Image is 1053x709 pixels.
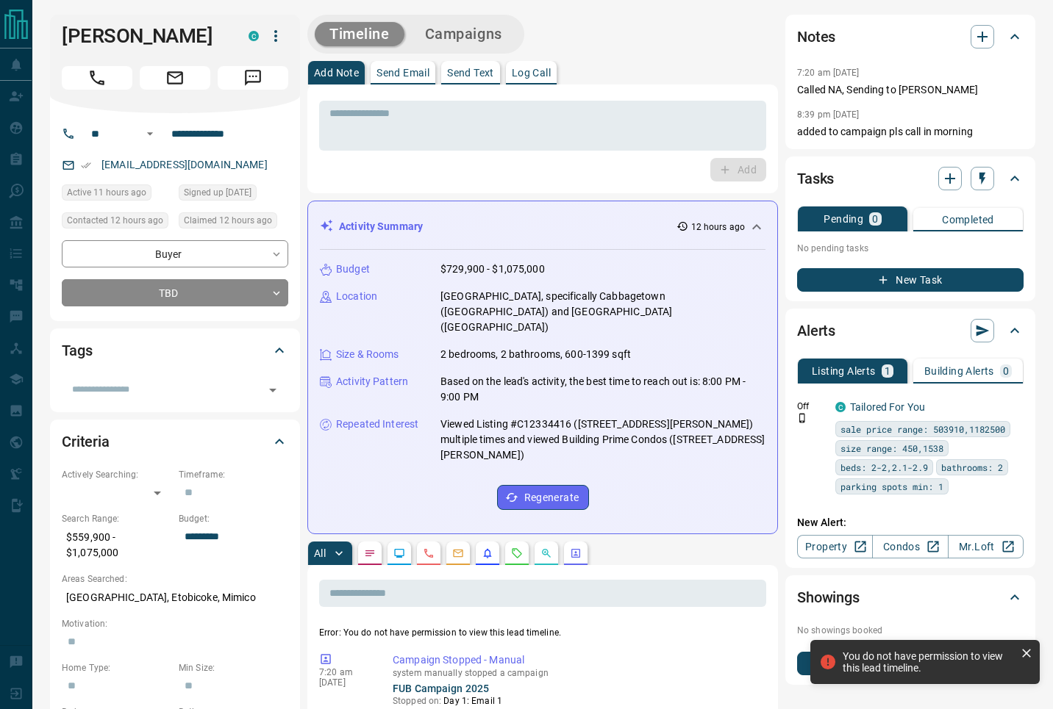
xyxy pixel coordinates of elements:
div: TBD [62,279,288,306]
div: You do not have permission to view this lead timeline. [843,650,1015,674]
p: Completed [942,215,994,225]
span: size range: 450,1538 [840,441,943,456]
button: Campaigns [410,22,517,46]
div: Showings [797,580,1024,615]
span: sale price range: 503910,1182500 [840,422,1005,436]
svg: Requests [511,547,523,559]
p: $729,900 - $1,075,000 [440,262,545,277]
p: Pending [824,214,863,224]
div: Tue Oct 14 2025 [62,184,171,205]
svg: Agent Actions [570,547,582,559]
p: Min Size: [179,661,288,674]
button: Timeline [315,22,404,46]
p: Search Range: [62,512,171,525]
div: Tags [62,333,288,368]
div: Buyer [62,240,288,267]
a: FUB Campaign 2025 [393,683,489,694]
p: Areas Searched: [62,572,288,586]
button: Regenerate [497,485,589,510]
p: Listing Alerts [812,366,876,376]
a: [EMAIL_ADDRESS][DOMAIN_NAME] [101,159,268,170]
div: Tue Oct 14 2025 [62,212,171,233]
p: $559,900 - $1,075,000 [62,525,171,565]
p: Activity Summary [339,219,423,234]
p: Activity Pattern [336,374,408,389]
p: All [314,548,326,558]
div: Tue Oct 14 2025 [179,212,288,233]
svg: Push Notification Only [797,413,807,423]
div: Activity Summary12 hours ago [320,213,765,240]
p: [DATE] [319,677,371,688]
p: 0 [1003,366,1009,376]
h2: Criteria [62,430,110,453]
svg: Lead Browsing Activity [393,547,405,559]
p: Actively Searching: [62,468,171,481]
p: Off [797,400,827,413]
p: Campaign Stopped - Manual [393,652,760,668]
button: New Task [797,268,1024,292]
p: New Alert: [797,515,1024,530]
p: added to campaign pls call in morning [797,124,1024,140]
p: [GEOGRAPHIC_DATA], specifically Cabbagetown ([GEOGRAPHIC_DATA]) and [GEOGRAPHIC_DATA] ([GEOGRAPHI... [440,289,765,335]
h1: [PERSON_NAME] [62,24,226,48]
p: system manually stopped a campaign [393,668,760,678]
span: parking spots min: 1 [840,479,943,494]
p: Based on the lead's activity, the best time to reach out is: 8:00 PM - 9:00 PM [440,374,765,405]
p: 1 [885,366,890,376]
svg: Notes [364,547,376,559]
p: Send Email [376,68,429,78]
span: Message [218,66,288,90]
p: Size & Rooms [336,347,399,362]
svg: Emails [452,547,464,559]
div: Notes [797,19,1024,54]
button: New Showing [797,652,1024,675]
div: Thu Jun 07 2018 [179,184,288,205]
h2: Tasks [797,167,834,190]
p: Motivation: [62,617,288,630]
p: Building Alerts [924,366,994,376]
h2: Showings [797,586,860,609]
span: bathrooms: 2 [941,460,1003,475]
div: Alerts [797,313,1024,348]
span: Call [62,66,132,90]
p: 2 bedrooms, 2 bathrooms, 600-1399 sqft [440,347,631,362]
p: 7:20 am [319,667,371,677]
h2: Notes [797,25,835,48]
p: No showings booked [797,624,1024,637]
p: Viewed Listing #C12334416 ([STREET_ADDRESS][PERSON_NAME]) multiple times and viewed Building Prim... [440,417,765,463]
p: No pending tasks [797,237,1024,259]
span: Signed up [DATE] [184,185,251,200]
span: Day 1: Email 1 [443,696,502,706]
div: Tasks [797,161,1024,196]
p: Repeated Interest [336,417,418,432]
div: Criteria [62,424,288,459]
p: 7:20 am [DATE] [797,68,860,78]
a: Condos [872,535,948,558]
p: Error: You do not have permission to view this lead timeline. [319,626,766,639]
p: Timeframe: [179,468,288,481]
p: 12 hours ago [691,220,745,234]
div: condos.ca [835,402,846,412]
a: Mr.Loft [948,535,1024,558]
p: Budget [336,262,370,277]
svg: Listing Alerts [482,547,493,559]
p: Send Text [447,68,494,78]
span: Claimed 12 hours ago [184,213,272,228]
p: Location [336,289,377,304]
h2: Tags [62,339,92,362]
p: 0 [872,214,878,224]
p: Home Type: [62,661,171,674]
span: beds: 2-2,2.1-2.9 [840,460,928,475]
svg: Opportunities [540,547,552,559]
div: condos.ca [249,31,259,41]
svg: Email Verified [81,160,91,170]
button: Open [141,125,159,143]
h2: Alerts [797,319,835,342]
p: [GEOGRAPHIC_DATA], Etobicoke, Mimico [62,586,288,610]
p: Log Call [512,68,551,78]
p: Called NA, Sending to [PERSON_NAME] [797,82,1024,98]
p: Stopped on: [393,694,760,708]
span: Email [140,66,210,90]
button: Open [263,380,283,400]
a: Property [797,535,873,558]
